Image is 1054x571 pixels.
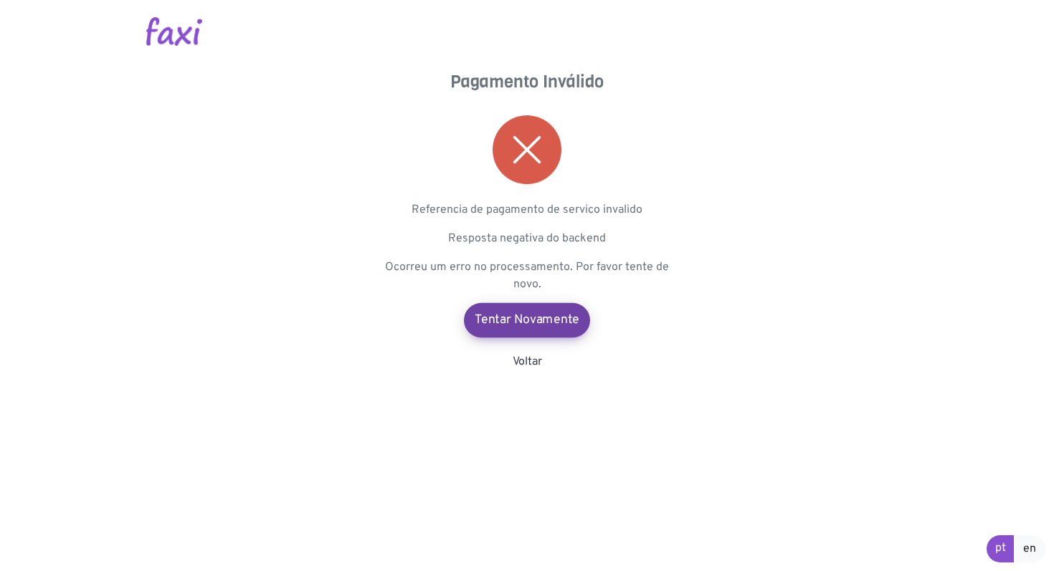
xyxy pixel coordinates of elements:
[384,230,670,247] p: Resposta negativa do backend
[464,303,590,337] a: Tentar Novamente
[493,115,561,184] img: error
[384,72,670,92] h4: Pagamento Inválido
[987,535,1015,562] a: pt
[384,201,670,219] p: Referencia de pagamento de servico invalido
[1014,535,1045,562] a: en
[384,259,670,293] p: Ocorreu um erro no processamento. Por favor tente de novo.
[513,355,542,369] a: Voltar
